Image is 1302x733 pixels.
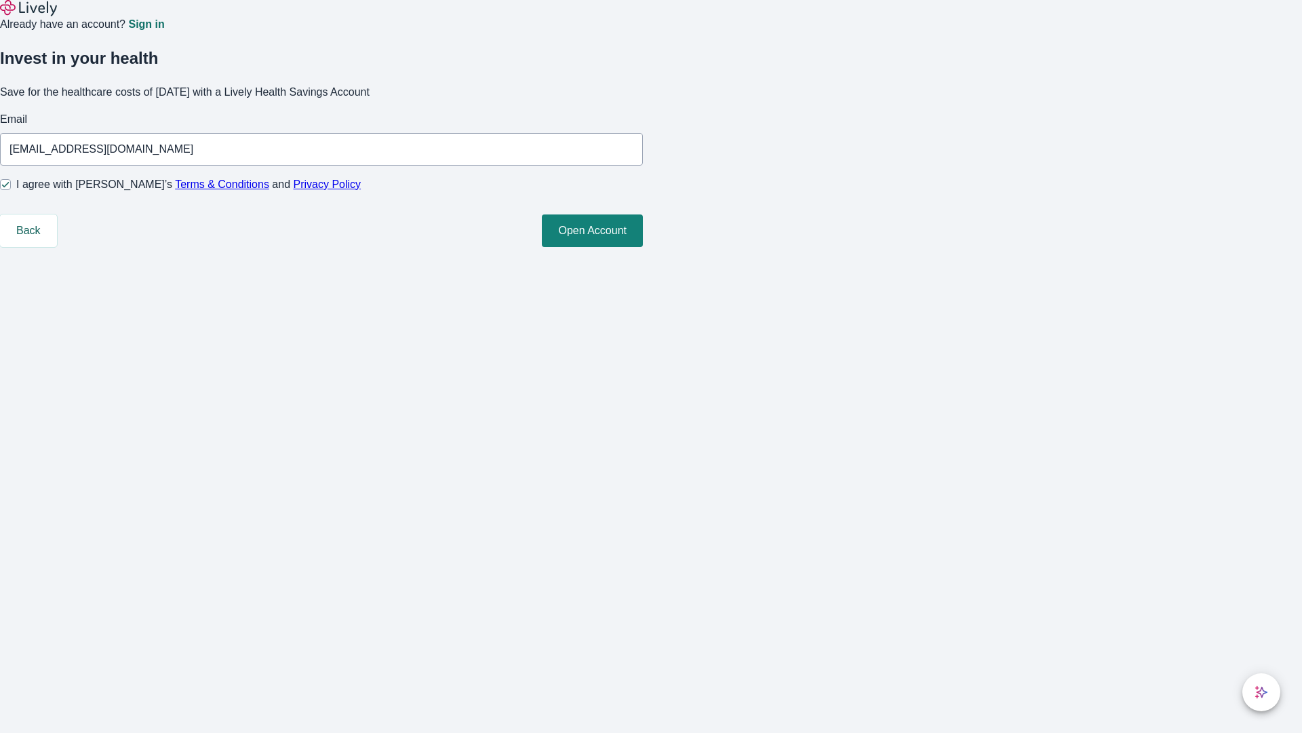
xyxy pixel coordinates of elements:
button: Open Account [542,214,643,247]
a: Privacy Policy [294,178,361,190]
a: Terms & Conditions [175,178,269,190]
button: chat [1242,673,1280,711]
span: I agree with [PERSON_NAME]’s and [16,176,361,193]
svg: Lively AI Assistant [1255,685,1268,699]
a: Sign in [128,19,164,30]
